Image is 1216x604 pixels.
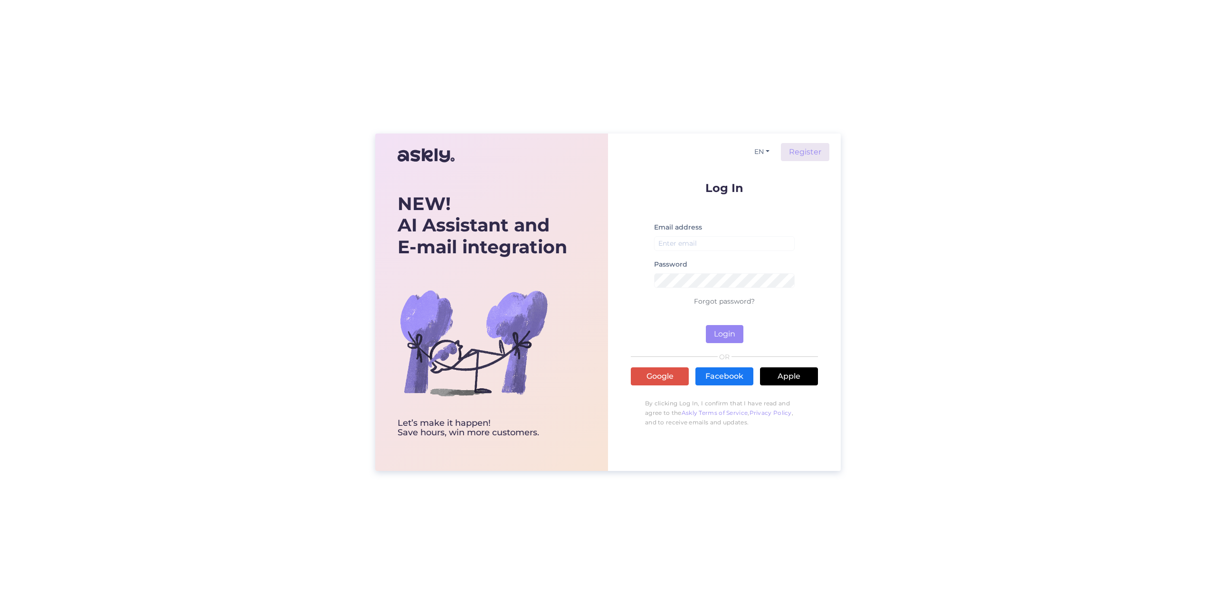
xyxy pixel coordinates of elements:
div: AI Assistant and E-mail integration [398,193,567,258]
a: Register [781,143,829,161]
button: Login [706,325,743,343]
b: NEW! [398,192,451,215]
a: Apple [760,367,818,385]
label: Password [654,259,687,269]
p: By clicking Log In, I confirm that I have read and agree to the , , and to receive emails and upd... [631,394,818,432]
a: Google [631,367,689,385]
p: Log In [631,182,818,194]
img: Askly [398,144,455,167]
span: OR [718,354,731,360]
a: Askly Terms of Service [682,409,748,416]
label: Email address [654,222,702,232]
div: Let’s make it happen! Save hours, win more customers. [398,419,567,438]
img: bg-askly [398,267,550,419]
a: Forgot password? [694,297,755,306]
button: EN [750,145,773,159]
input: Enter email [654,236,795,251]
a: Privacy Policy [750,409,792,416]
a: Facebook [695,367,753,385]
